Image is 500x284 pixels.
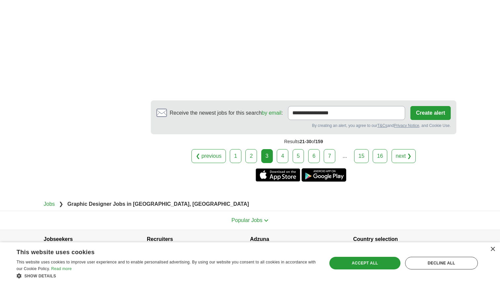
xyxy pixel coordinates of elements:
[170,109,283,117] span: Receive the newest jobs for this search :
[490,247,495,252] div: Close
[392,149,416,163] a: next ❯
[329,257,400,269] div: Accept all
[17,260,316,271] span: This website uses cookies to improve user experience and to enable personalised advertising. By u...
[264,219,269,222] img: toggle icon
[151,134,456,149] div: Results of
[293,149,304,163] a: 5
[353,230,456,249] h4: Country selection
[373,149,387,163] a: 16
[17,246,301,256] div: This website uses cookies
[308,149,320,163] a: 6
[256,168,300,182] a: Get the iPhone app
[230,149,241,163] a: 1
[410,106,451,120] button: Create alert
[44,201,55,207] a: Jobs
[354,149,369,163] a: 15
[59,201,63,207] span: ❯
[261,149,273,163] div: 3
[231,217,262,223] span: Popular Jobs
[338,149,352,163] div: ...
[302,168,346,182] a: Get the Android app
[300,139,312,144] span: 21-30
[24,274,56,278] span: Show details
[324,149,335,163] a: 7
[67,201,249,207] strong: Graphic Designer Jobs in [GEOGRAPHIC_DATA], [GEOGRAPHIC_DATA]
[405,257,478,269] div: Decline all
[315,139,323,144] span: 159
[245,149,257,163] a: 2
[277,149,288,163] a: 4
[17,272,318,279] div: Show details
[51,266,72,271] a: Read more, opens a new window
[394,123,419,128] a: Privacy Notice
[156,123,451,129] div: By creating an alert, you agree to our and , and Cookie Use.
[262,110,281,116] a: by email
[377,123,387,128] a: T&Cs
[191,149,226,163] a: ❮ previous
